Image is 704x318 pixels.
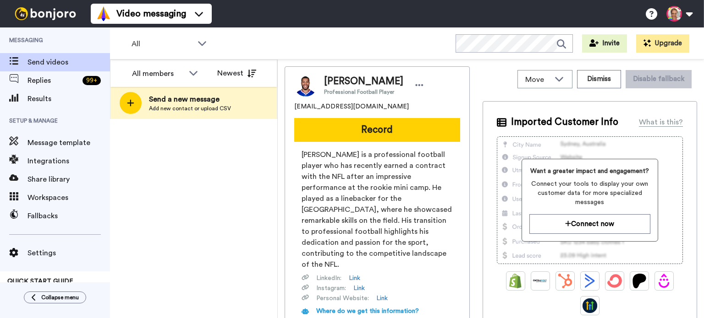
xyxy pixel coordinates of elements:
[639,117,683,128] div: What is this?
[529,167,650,176] span: Want a greater impact and engagement?
[7,278,73,285] span: QUICK START GUIDE
[525,74,550,85] span: Move
[11,7,80,20] img: bj-logo-header-white.svg
[316,284,346,293] span: Instagram :
[149,105,231,112] span: Add new contact or upload CSV
[636,34,689,53] button: Upgrade
[27,156,110,167] span: Integrations
[96,6,111,21] img: vm-color.svg
[607,274,622,288] img: ConvertKit
[27,137,110,148] span: Message template
[302,149,453,270] span: [PERSON_NAME] is a professional football player who has recently earned a contract with the NFL a...
[324,75,403,88] span: [PERSON_NAME]
[349,274,360,283] a: Link
[41,294,79,301] span: Collapse menu
[27,248,110,259] span: Settings
[583,298,597,313] img: GoHighLevel
[27,210,110,221] span: Fallbacks
[27,192,110,203] span: Workspaces
[558,274,572,288] img: Hubspot
[116,7,186,20] span: Video messaging
[82,76,101,85] div: 99 +
[511,115,618,129] span: Imported Customer Info
[27,57,110,68] span: Send videos
[149,94,231,105] span: Send a new message
[626,70,692,88] button: Disable fallback
[324,88,403,96] span: Professional Football Player
[210,64,263,82] button: Newest
[132,38,193,49] span: All
[582,34,627,53] button: Invite
[24,291,86,303] button: Collapse menu
[353,284,365,293] a: Link
[316,308,419,314] span: Where do we get this information?
[533,274,548,288] img: Ontraport
[316,274,341,283] span: LinkedIn :
[294,102,409,111] span: [EMAIL_ADDRESS][DOMAIN_NAME]
[583,274,597,288] img: ActiveCampaign
[316,294,369,303] span: Personal Website :
[529,214,650,234] button: Connect now
[376,294,388,303] a: Link
[27,75,79,86] span: Replies
[508,274,523,288] img: Shopify
[294,74,317,97] img: Image of Shane Simon
[27,174,110,185] span: Share library
[632,274,647,288] img: Patreon
[132,68,184,79] div: All members
[577,70,621,88] button: Dismiss
[294,118,460,142] button: Record
[529,179,650,207] span: Connect your tools to display your own customer data for more specialized messages
[657,274,671,288] img: Drip
[27,93,110,104] span: Results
